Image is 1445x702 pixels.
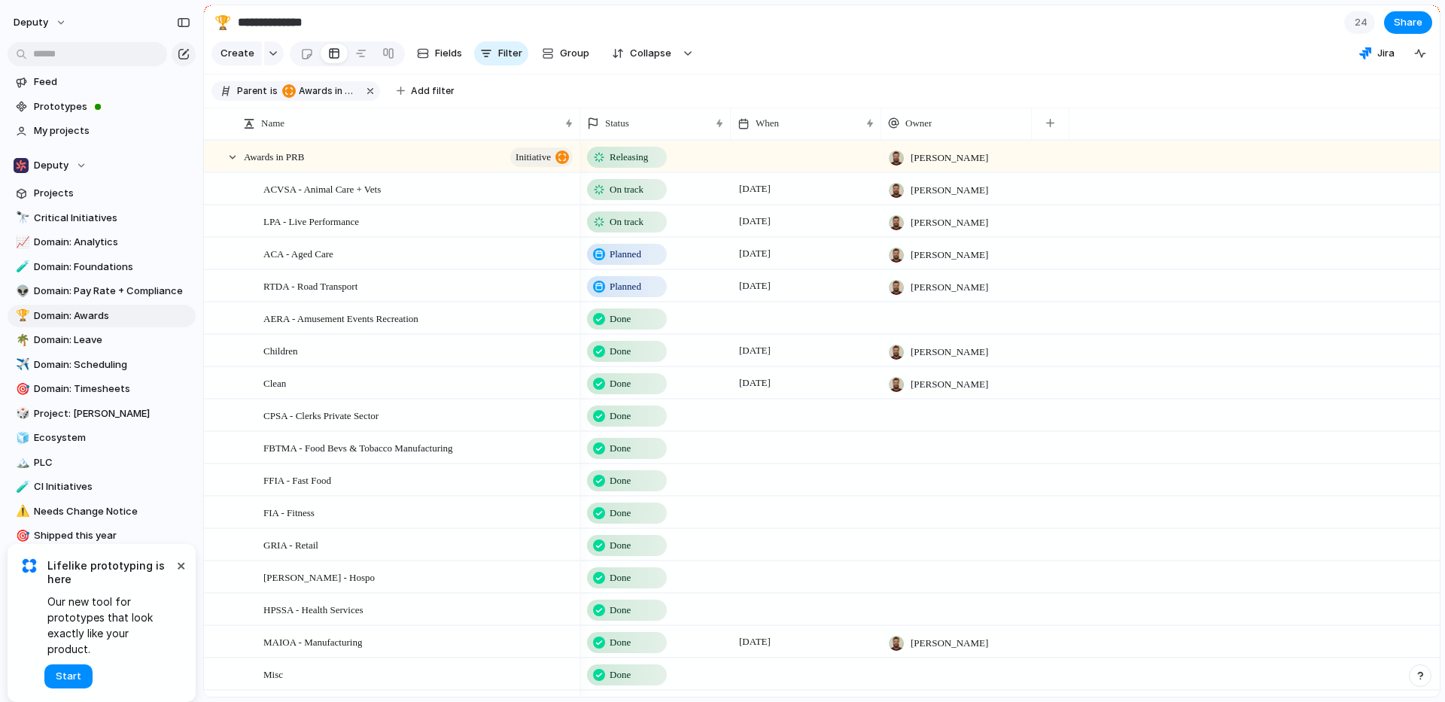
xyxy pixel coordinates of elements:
button: Awards in PRB [279,83,360,99]
button: 🌴 [14,333,29,348]
span: [DATE] [735,633,774,651]
button: Start [44,664,93,688]
div: 🏔️ [16,454,26,471]
span: Done [610,667,631,682]
span: [DATE] [735,374,774,392]
span: On track [610,214,643,229]
button: Collapse [603,41,679,65]
button: 👽 [14,284,29,299]
span: [PERSON_NAME] [911,636,988,651]
span: Add filter [411,84,455,98]
button: 🎯 [14,528,29,543]
span: Critical Initiatives [34,211,190,226]
span: AERA - Amusement Events Recreation [263,309,418,327]
span: Filter [498,46,522,61]
div: 🧊Ecosystem [8,427,196,449]
span: Awards in PRB [282,84,357,98]
a: 🏆Domain: Awards [8,305,196,327]
div: 🏔️PLC [8,451,196,474]
div: 🧪 [16,479,26,496]
div: 🎯Domain: Timesheets [8,378,196,400]
span: Awards in PRB [299,84,357,98]
span: Done [610,506,631,521]
span: initiative [516,147,551,168]
span: Releasing [610,150,648,165]
button: Share [1384,11,1432,34]
div: 👽Domain: Pay Rate + Compliance [8,280,196,302]
button: Dismiss [172,556,190,574]
button: 🧪 [14,479,29,494]
span: ACVSA - Animal Care + Vets [263,180,381,197]
span: Collapse [630,46,671,61]
a: Feed [8,71,196,93]
span: [DATE] [735,277,774,295]
div: 📈 [16,234,26,251]
span: deputy [14,15,48,30]
div: ✈️ [16,356,26,373]
a: 🔭Critical Initiatives [8,207,196,229]
div: 🎯 [16,381,26,398]
button: 📈 [14,235,29,250]
a: 🌴Domain: Leave [8,329,196,351]
span: Children [263,342,298,359]
span: RTDA - Road Transport [263,277,357,294]
span: [DATE] [735,180,774,198]
span: Projects [34,186,190,201]
div: 🌴 [16,332,26,349]
span: CPSA - Clerks Private Sector [263,406,379,424]
button: Jira [1353,42,1401,65]
span: On track [610,182,643,197]
a: ⚠️Needs Change Notice [8,500,196,523]
button: ⚠️ [14,504,29,519]
div: 🏆 [16,307,26,324]
button: Group [534,41,597,65]
button: Add filter [388,81,464,102]
span: Done [610,538,631,553]
button: Create [211,41,262,65]
span: [PERSON_NAME] [911,280,988,295]
span: ACA - Aged Care [263,245,333,262]
div: 🧪CI Initiatives [8,476,196,498]
div: 🎲 [16,405,26,422]
span: [PERSON_NAME] [911,248,988,263]
span: When [756,116,779,131]
span: Done [610,603,631,618]
span: Misc [263,665,283,682]
span: Our new tool for prototypes that look exactly like your product. [47,594,173,657]
span: Jira [1377,46,1395,61]
span: [PERSON_NAME] [911,215,988,230]
button: Deputy [8,154,196,177]
span: Planned [610,279,641,294]
span: [PERSON_NAME] [911,150,988,166]
span: CI Initiatives [34,479,190,494]
span: Feed [34,74,190,90]
span: Domain: Awards [34,308,190,324]
button: 🎲 [14,406,29,421]
a: Projects [8,182,196,205]
span: Fields [435,46,462,61]
span: Start [56,669,81,684]
span: GRIA - Retail [263,536,318,553]
span: Done [610,376,631,391]
span: HPSSA - Health Services [263,600,364,618]
a: 🧪Domain: Foundations [8,256,196,278]
span: FFIA - Fast Food [263,471,331,488]
span: [PERSON_NAME] - Hospo [263,568,375,585]
a: 🎲Project: [PERSON_NAME] [8,403,196,425]
button: 🎯 [14,381,29,397]
button: 🏆 [211,11,235,35]
button: Fields [411,41,468,65]
span: [DATE] [735,342,774,360]
span: Ecosystem [34,430,190,445]
span: Done [610,311,631,327]
span: 24 [1355,15,1372,30]
span: Done [610,473,631,488]
div: 📈Domain: Analytics [8,231,196,254]
button: 🔭 [14,211,29,226]
span: [DATE] [735,245,774,263]
span: Planned [610,247,641,262]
